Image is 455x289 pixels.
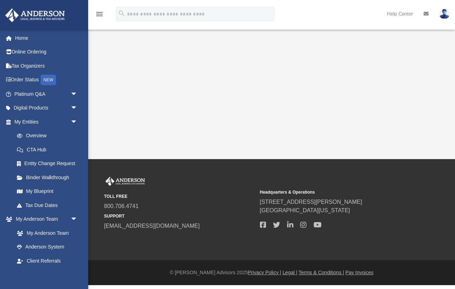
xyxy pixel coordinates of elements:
[104,213,255,219] small: SUPPORT
[88,269,455,276] div: © [PERSON_NAME] Advisors 2025
[3,8,67,22] img: Anderson Advisors Platinum Portal
[260,199,362,205] a: [STREET_ADDRESS][PERSON_NAME]
[5,212,85,226] a: My Anderson Teamarrow_drop_down
[118,10,126,17] i: search
[10,254,85,268] a: Client Referrals
[260,189,411,195] small: Headquarters & Operations
[439,9,450,19] img: User Pic
[345,270,373,275] a: Pay Invoices
[104,193,255,200] small: TOLL FREE
[41,75,56,85] div: NEW
[5,87,88,101] a: Platinum Q&Aarrow_drop_down
[10,170,88,184] a: Binder Walkthrough
[71,115,85,129] span: arrow_drop_down
[5,73,88,87] a: Order StatusNEW
[95,10,104,18] i: menu
[10,226,81,240] a: My Anderson Team
[10,157,88,171] a: Entity Change Request
[283,270,297,275] a: Legal |
[104,177,146,186] img: Anderson Advisors Platinum Portal
[10,143,88,157] a: CTA Hub
[71,87,85,101] span: arrow_drop_down
[5,59,88,73] a: Tax Organizers
[71,101,85,115] span: arrow_drop_down
[10,184,85,199] a: My Blueprint
[248,270,281,275] a: Privacy Policy |
[5,31,88,45] a: Home
[71,212,85,227] span: arrow_drop_down
[104,223,200,229] a: [EMAIL_ADDRESS][DOMAIN_NAME]
[10,198,88,212] a: Tax Due Dates
[260,207,350,213] a: [GEOGRAPHIC_DATA][US_STATE]
[299,270,344,275] a: Terms & Conditions |
[10,129,88,143] a: Overview
[104,203,139,209] a: 800.706.4741
[5,45,88,59] a: Online Ordering
[5,101,88,115] a: Digital Productsarrow_drop_down
[10,240,85,254] a: Anderson System
[95,13,104,18] a: menu
[5,115,88,129] a: My Entitiesarrow_drop_down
